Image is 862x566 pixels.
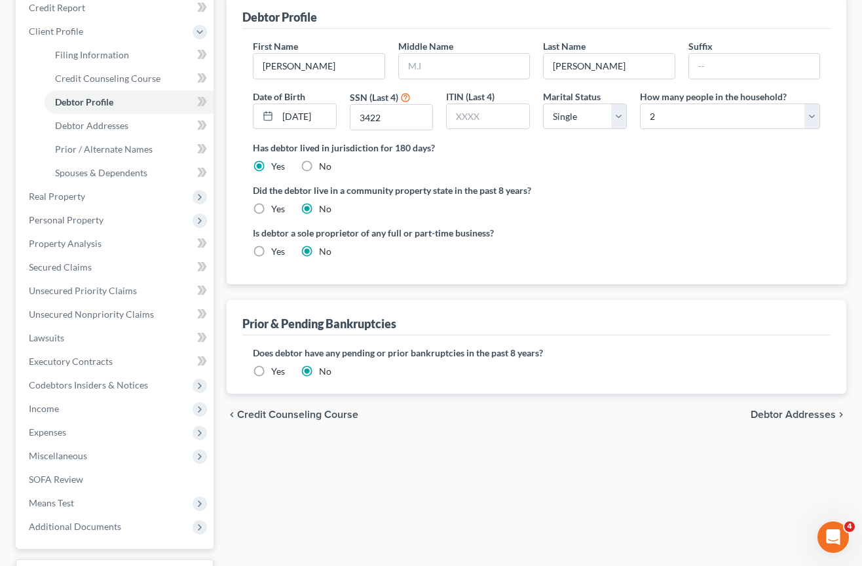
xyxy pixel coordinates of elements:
[45,161,214,185] a: Spouses & Dependents
[253,346,820,360] label: Does debtor have any pending or prior bankruptcies in the past 8 years?
[751,409,836,420] span: Debtor Addresses
[29,521,121,532] span: Additional Documents
[29,426,66,438] span: Expenses
[446,90,495,104] label: ITIN (Last 4)
[45,90,214,114] a: Debtor Profile
[55,120,128,131] span: Debtor Addresses
[271,202,285,216] label: Yes
[55,143,153,155] span: Prior / Alternate Names
[253,90,305,104] label: Date of Birth
[18,468,214,491] a: SOFA Review
[227,409,237,420] i: chevron_left
[253,183,820,197] label: Did the debtor live in a community property state in the past 8 years?
[29,238,102,249] span: Property Analysis
[29,261,92,273] span: Secured Claims
[237,409,358,420] span: Credit Counseling Course
[253,39,298,53] label: First Name
[398,39,453,53] label: Middle Name
[319,245,331,258] label: No
[45,138,214,161] a: Prior / Alternate Names
[227,409,358,420] button: chevron_left Credit Counseling Course
[751,409,846,420] button: Debtor Addresses chevron_right
[29,309,154,320] span: Unsecured Nonpriority Claims
[319,365,331,378] label: No
[278,104,336,129] input: MM/DD/YYYY
[640,90,787,104] label: How many people in the household?
[271,245,285,258] label: Yes
[253,54,384,79] input: --
[447,104,529,129] input: XXXX
[399,54,530,79] input: M.I
[18,232,214,255] a: Property Analysis
[18,350,214,373] a: Executory Contracts
[45,67,214,90] a: Credit Counseling Course
[18,255,214,279] a: Secured Claims
[18,303,214,326] a: Unsecured Nonpriority Claims
[350,90,398,104] label: SSN (Last 4)
[55,167,147,178] span: Spouses & Dependents
[29,2,85,13] span: Credit Report
[45,114,214,138] a: Debtor Addresses
[29,214,103,225] span: Personal Property
[29,356,113,367] span: Executory Contracts
[29,403,59,414] span: Income
[543,39,586,53] label: Last Name
[18,326,214,350] a: Lawsuits
[543,90,601,104] label: Marital Status
[844,521,855,532] span: 4
[253,226,530,240] label: Is debtor a sole proprietor of any full or part-time business?
[271,160,285,173] label: Yes
[242,9,317,25] div: Debtor Profile
[29,26,83,37] span: Client Profile
[45,43,214,67] a: Filing Information
[836,409,846,420] i: chevron_right
[29,285,137,296] span: Unsecured Priority Claims
[29,191,85,202] span: Real Property
[689,54,820,79] input: --
[688,39,713,53] label: Suffix
[350,105,433,130] input: XXXX
[253,141,820,155] label: Has debtor lived in jurisdiction for 180 days?
[242,316,396,331] div: Prior & Pending Bankruptcies
[29,474,83,485] span: SOFA Review
[271,365,285,378] label: Yes
[29,497,74,508] span: Means Test
[544,54,675,79] input: --
[55,49,129,60] span: Filing Information
[319,202,331,216] label: No
[18,279,214,303] a: Unsecured Priority Claims
[817,521,849,553] iframe: Intercom live chat
[29,332,64,343] span: Lawsuits
[319,160,331,173] label: No
[29,379,148,390] span: Codebtors Insiders & Notices
[55,73,160,84] span: Credit Counseling Course
[55,96,113,107] span: Debtor Profile
[29,450,87,461] span: Miscellaneous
